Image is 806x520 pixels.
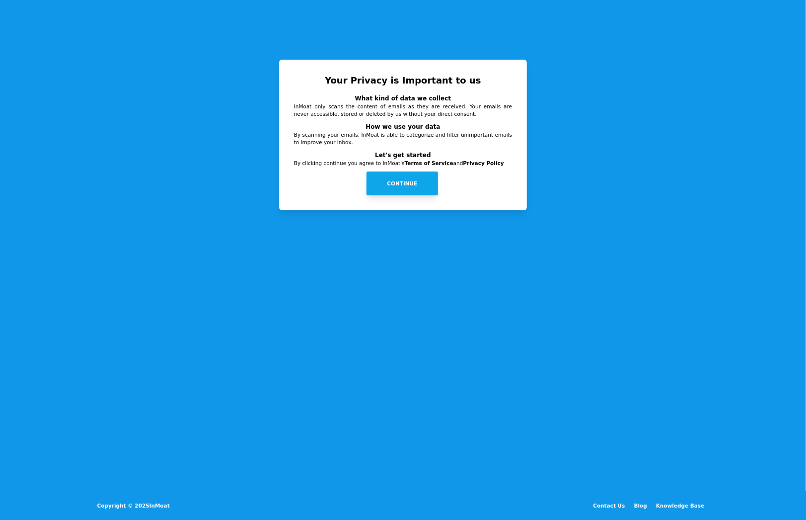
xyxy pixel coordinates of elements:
a: Knowledge Base [652,501,709,511]
a: Privacy Policy [463,160,504,166]
a: Terms of Service [405,160,453,166]
p: By scanning your emails, InMoat is able to categorize and filter unimportant emails to improve yo... [294,131,512,146]
h6: Let's get started [294,151,512,160]
p: By clicking continue you agree to InMoat's and [294,160,512,167]
h6: What kind of data we collect [294,94,512,103]
a: Blog [630,501,652,511]
p: InMoat only scans the content of emails as they are received. Your emails are never accessible, s... [294,103,512,118]
button: Continue [366,172,438,195]
a: InMoat [149,501,170,510]
h6: How we use your data [294,122,512,131]
a: Contact Us [588,501,629,511]
div: Copyright © 2025 [97,501,293,511]
h6: Your Privacy is Important to us [294,69,512,89]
